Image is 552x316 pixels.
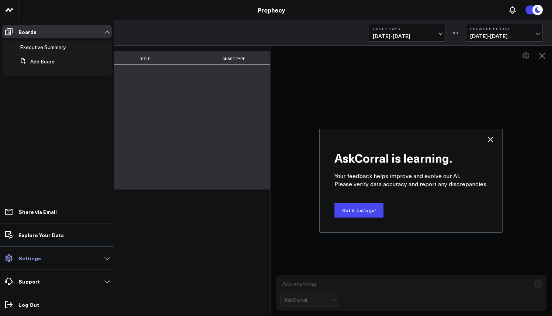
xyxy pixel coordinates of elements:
p: Share via Email [18,209,57,215]
div: VS [449,31,462,35]
b: Previous Period [470,27,539,31]
a: Prophecy [258,6,285,14]
button: Got it. Let's go! [334,203,383,218]
span: [DATE] - [DATE] [373,33,441,39]
p: Explore Your Data [18,232,64,238]
span: Executive Summary [20,44,66,51]
p: Log Out [18,302,39,308]
th: Title [140,53,222,65]
button: Last 7 Days[DATE]-[DATE] [369,24,445,42]
a: Log Out [2,298,112,311]
p: Boards [18,29,37,35]
h2: AskCorral is learning. [334,144,487,164]
th: Chart Type [222,53,404,65]
p: Your feedback helps improve and evolve our AI. Please verify data accuracy and report any discrep... [334,172,487,188]
button: Add Board [17,55,55,68]
b: Last 7 Days [373,27,441,31]
span: [DATE] - [DATE] [470,33,539,39]
p: Support [18,278,40,284]
a: Executive Summary [20,44,66,50]
button: Previous Period[DATE]-[DATE] [466,24,543,42]
p: Settings [18,255,41,261]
